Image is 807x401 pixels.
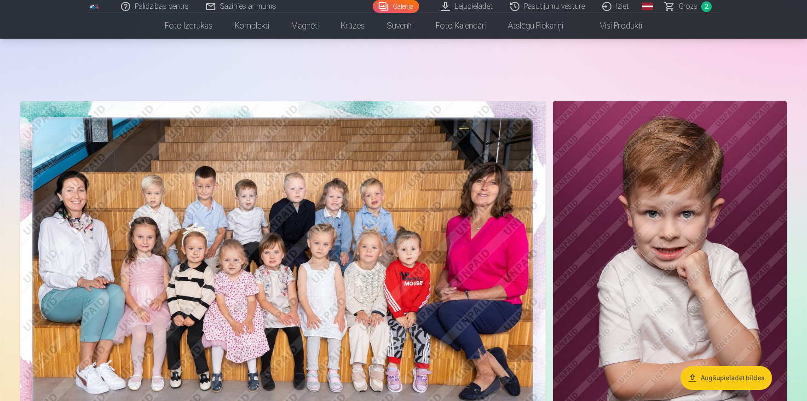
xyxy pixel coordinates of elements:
[280,13,330,39] a: Magnēti
[425,13,497,39] a: Foto kalendāri
[574,13,653,39] a: Visi produkti
[376,13,425,39] a: Suvenīri
[330,13,376,39] a: Krūzes
[90,4,100,9] img: /fa1
[224,13,280,39] a: Komplekti
[701,1,712,12] span: 2
[680,366,772,390] button: Augšupielādēt bildes
[679,1,697,12] span: Grozs
[154,13,224,39] a: Foto izdrukas
[497,13,574,39] a: Atslēgu piekariņi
